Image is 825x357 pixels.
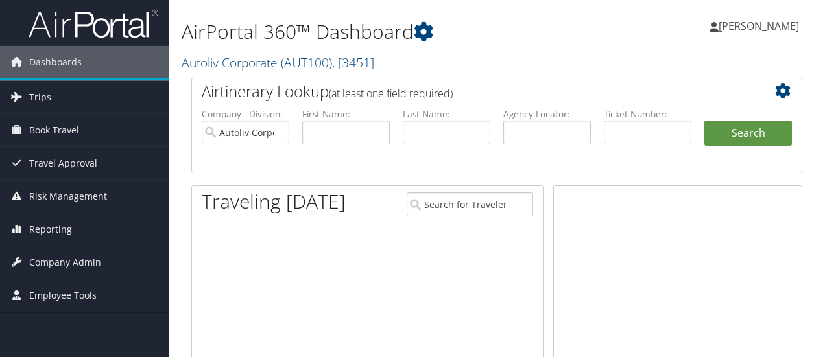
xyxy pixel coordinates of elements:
h1: Traveling [DATE] [202,188,346,215]
span: Book Travel [29,114,79,146]
span: (at least one field required) [329,86,453,100]
span: Company Admin [29,246,101,279]
label: First Name: [302,108,390,121]
span: Dashboards [29,46,82,78]
span: [PERSON_NAME] [719,19,799,33]
span: ( AUT100 ) [281,54,332,71]
label: Last Name: [403,108,490,121]
span: Travel Approval [29,147,97,179]
span: Risk Management [29,180,107,213]
h1: AirPortal 360™ Dashboard [182,18,602,45]
button: Search [704,121,792,146]
span: Employee Tools [29,279,97,312]
input: Search for Traveler [407,192,534,216]
a: [PERSON_NAME] [710,6,812,45]
a: Autoliv Corporate [182,54,374,71]
span: Reporting [29,213,72,246]
span: , [ 3451 ] [332,54,374,71]
label: Company - Division: [202,108,289,121]
span: Trips [29,81,51,113]
img: airportal-logo.png [29,8,158,39]
label: Ticket Number: [604,108,691,121]
label: Agency Locator: [503,108,591,121]
h2: Airtinerary Lookup [202,80,741,102]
